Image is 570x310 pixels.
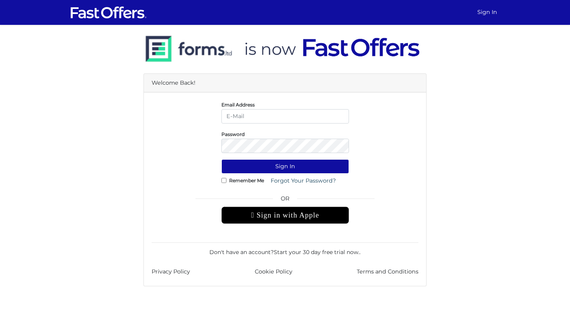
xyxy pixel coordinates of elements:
[144,74,426,92] div: Welcome Back!
[221,207,349,224] div: Sign in with Apple
[221,194,349,207] span: OR
[221,133,245,135] label: Password
[229,179,264,181] label: Remember Me
[266,174,341,188] a: Forgot Your Password?
[152,267,190,276] a: Privacy Policy
[274,249,359,256] a: Start your 30 day free trial now.
[255,267,292,276] a: Cookie Policy
[357,267,418,276] a: Terms and Conditions
[474,5,500,20] a: Sign In
[221,104,255,106] label: Email Address
[221,159,349,174] button: Sign In
[221,109,349,124] input: E-Mail
[152,242,418,256] div: Don't have an account? .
